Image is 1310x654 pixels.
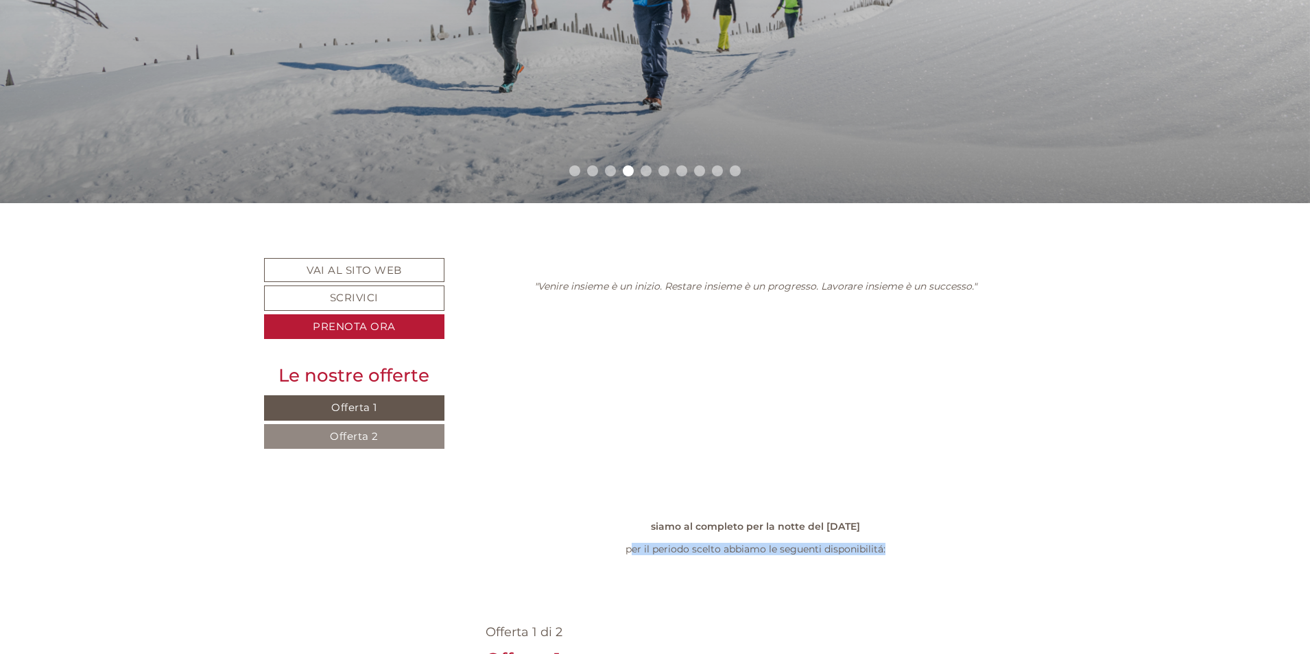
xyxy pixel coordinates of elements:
[486,624,562,640] span: Offerta 1 di 2
[236,10,305,34] div: martedì
[651,520,860,533] strong: siamo al completo per la notte del [DATE]
[652,308,858,514] img: image
[486,521,1026,555] p: per il periodo scelto abbiamo le seguenti disponibilitá:
[330,430,379,443] span: Offerta 2
[264,314,444,340] a: Prenota ora
[466,361,541,386] button: Invia
[21,40,230,51] div: [GEOGRAPHIC_DATA]
[10,37,237,79] div: Buon giorno, come possiamo aiutarla?
[264,258,444,282] a: Vai al sito web
[21,67,230,76] small: 13:29
[264,363,444,388] div: Le nostre offerte
[534,280,977,292] em: "Venire insieme è un inizio. Restare insieme è un progresso. Lavorare insieme è un successo."
[331,401,377,414] span: Offerta 1
[264,285,444,311] a: Scrivici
